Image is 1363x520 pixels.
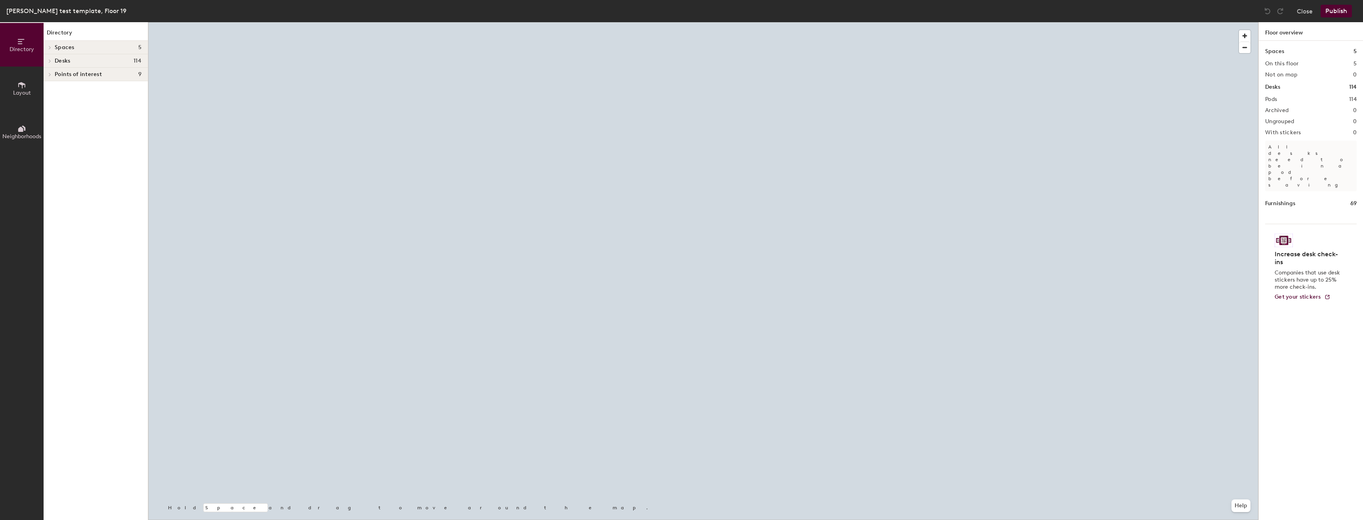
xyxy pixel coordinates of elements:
span: 9 [138,71,141,78]
span: Neighborhoods [2,133,41,140]
img: Redo [1276,7,1284,15]
h4: Increase desk check-ins [1275,250,1342,266]
img: Sticker logo [1275,234,1293,247]
h1: Floor overview [1259,22,1363,41]
p: All desks need to be in a pod before saving [1265,141,1357,191]
h2: With stickers [1265,130,1301,136]
h2: 0 [1353,107,1357,114]
h2: 0 [1353,130,1357,136]
div: [PERSON_NAME] test template, Floor 19 [6,6,126,16]
button: Help [1231,499,1250,512]
h1: 114 [1349,83,1357,91]
h2: 114 [1349,96,1357,103]
span: Spaces [55,44,74,51]
h1: Directory [44,29,148,41]
span: 5 [138,44,141,51]
button: Publish [1321,5,1352,17]
span: Directory [10,46,34,53]
button: Close [1297,5,1313,17]
h2: 5 [1353,61,1357,67]
span: Layout [13,90,31,96]
span: Points of interest [55,71,102,78]
span: 114 [134,58,141,64]
h1: Desks [1265,83,1280,91]
h2: Not on map [1265,72,1297,78]
a: Get your stickers [1275,294,1331,301]
img: Undo [1264,7,1271,15]
h1: Spaces [1265,47,1284,56]
h2: Pods [1265,96,1277,103]
h1: Furnishings [1265,199,1295,208]
h2: Ungrouped [1265,118,1294,125]
h1: 69 [1350,199,1357,208]
h2: 0 [1353,118,1357,125]
h2: 0 [1353,72,1357,78]
p: Companies that use desk stickers have up to 25% more check-ins. [1275,269,1342,291]
h2: On this floor [1265,61,1299,67]
h1: 5 [1353,47,1357,56]
span: Desks [55,58,70,64]
span: Get your stickers [1275,293,1321,300]
h2: Archived [1265,107,1289,114]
